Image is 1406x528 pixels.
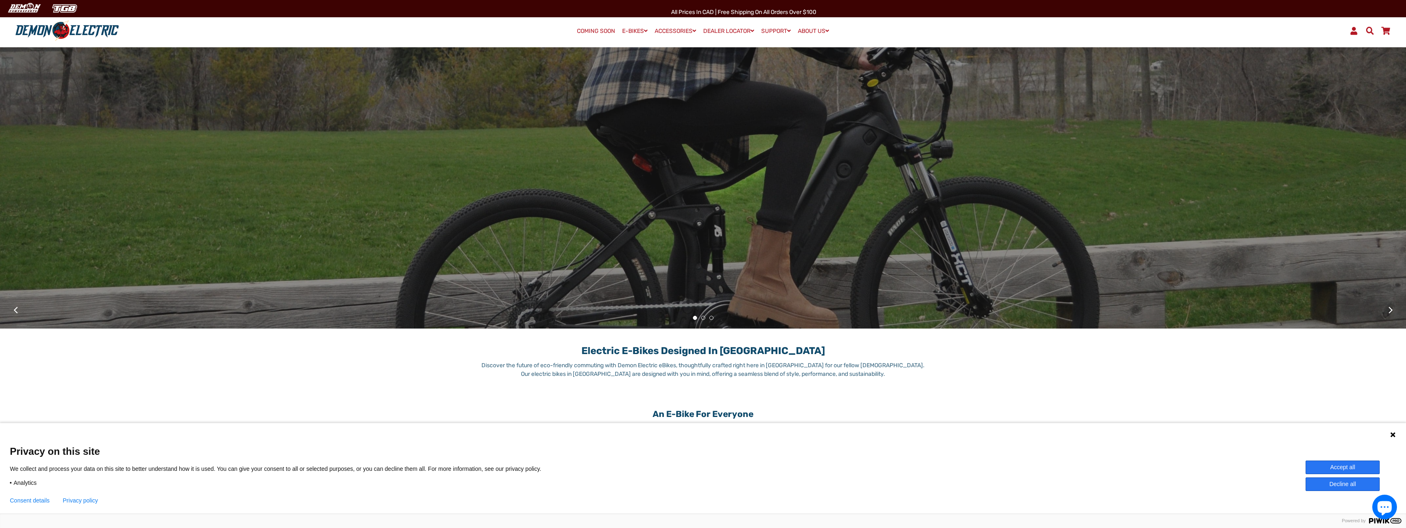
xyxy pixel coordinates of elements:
[574,25,618,37] a: COMING SOON
[48,2,81,15] img: TGB Canada
[795,25,832,37] a: ABOUT US
[700,25,757,37] a: DEALER LOCATOR
[10,445,1396,457] span: Privacy on this site
[619,25,651,37] a: E-BIKES
[14,479,37,486] span: Analytics
[1306,461,1380,474] button: Accept all
[479,337,927,357] h1: Electric E-Bikes Designed in [GEOGRAPHIC_DATA]
[1339,518,1369,523] span: Powered by
[652,25,699,37] a: ACCESSORIES
[709,316,713,320] button: 3 of 3
[4,2,44,15] img: Demon Electric
[693,316,697,320] button: 1 of 3
[671,9,816,16] span: All Prices in CAD | Free shipping on all orders over $100
[479,361,927,378] p: Discover the future of eco-friendly commuting with Demon Electric eBikes, thoughtfully crafted ri...
[12,20,122,42] img: Demon Electric logo
[701,316,705,320] button: 2 of 3
[10,497,50,504] button: Consent details
[1306,477,1380,491] button: Decline all
[10,465,553,472] p: We collect and process your data on this site to better understand how it is used. You can give y...
[1370,495,1399,521] inbox-online-store-chat: Shopify online store chat
[758,25,794,37] a: SUPPORT
[63,497,98,504] a: Privacy policy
